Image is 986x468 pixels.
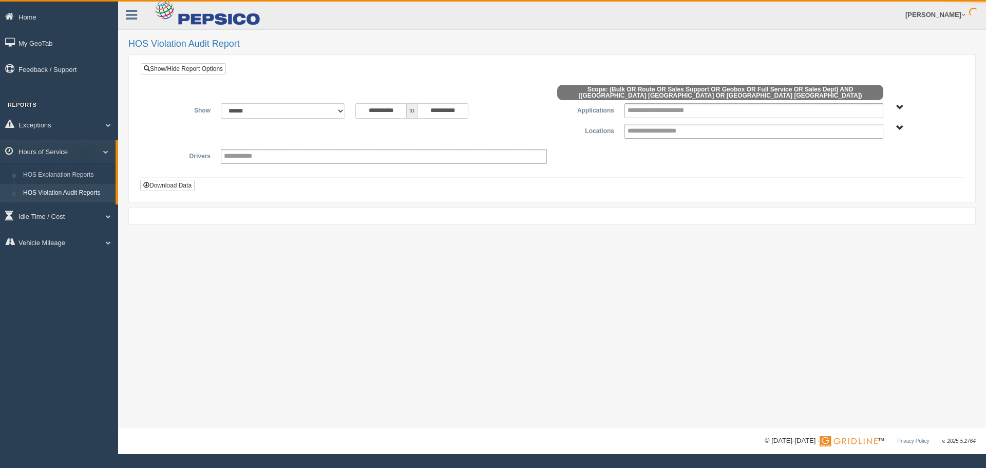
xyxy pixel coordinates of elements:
[557,85,883,100] span: Scope: (Bulk OR Route OR Sales Support OR Geobox OR Full Service OR Sales Dept) AND ([GEOGRAPHIC_...
[18,166,116,184] a: HOS Explanation Reports
[148,103,216,116] label: Show
[552,103,619,116] label: Applications
[148,149,216,161] label: Drivers
[897,438,929,444] a: Privacy Policy
[18,202,116,221] a: HOS Violations
[407,103,417,119] span: to
[128,39,976,49] h2: HOS Violation Audit Report
[552,124,619,136] label: Locations
[942,438,976,444] span: v. 2025.5.2764
[18,184,116,202] a: HOS Violation Audit Reports
[765,436,976,446] div: © [DATE]-[DATE] - ™
[820,436,878,446] img: Gridline
[141,63,226,74] a: Show/Hide Report Options
[140,180,195,191] button: Download Data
